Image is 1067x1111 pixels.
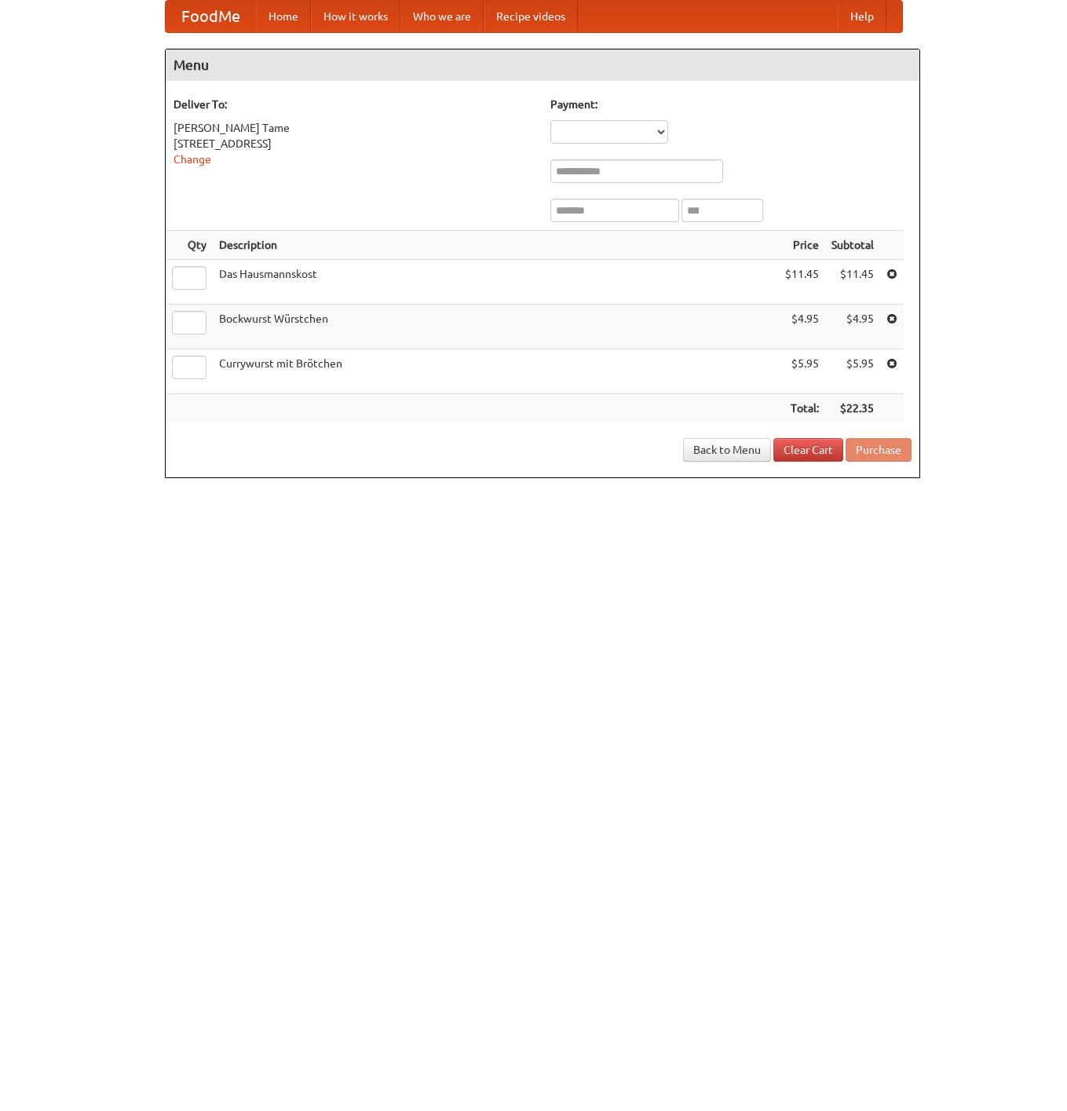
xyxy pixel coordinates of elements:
[683,438,771,462] a: Back to Menu
[825,231,880,260] th: Subtotal
[484,1,578,32] a: Recipe videos
[256,1,311,32] a: Home
[213,349,779,394] td: Currywurst mit Brötchen
[166,49,919,81] h4: Menu
[174,120,535,136] div: [PERSON_NAME] Tame
[213,260,779,305] td: Das Hausmannskost
[779,260,825,305] td: $11.45
[174,136,535,152] div: [STREET_ADDRESS]
[779,231,825,260] th: Price
[213,231,779,260] th: Description
[166,231,213,260] th: Qty
[779,394,825,423] th: Total:
[311,1,400,32] a: How it works
[174,97,535,112] h5: Deliver To:
[550,97,912,112] h5: Payment:
[174,153,211,166] a: Change
[825,260,880,305] td: $11.45
[400,1,484,32] a: Who we are
[213,305,779,349] td: Bockwurst Würstchen
[838,1,886,32] a: Help
[779,349,825,394] td: $5.95
[846,438,912,462] button: Purchase
[825,305,880,349] td: $4.95
[825,349,880,394] td: $5.95
[166,1,256,32] a: FoodMe
[773,438,843,462] a: Clear Cart
[779,305,825,349] td: $4.95
[825,394,880,423] th: $22.35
